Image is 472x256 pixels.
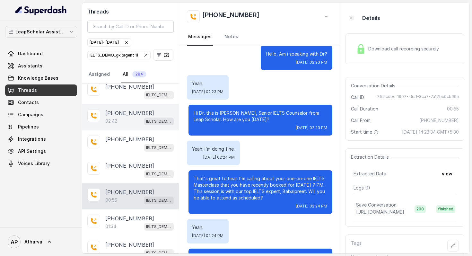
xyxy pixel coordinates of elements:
p: IELTS_DEMO_gk (agent 1) [146,92,172,98]
span: 284 [132,71,146,77]
p: 00:55 [105,197,117,203]
span: 00:55 [447,106,459,112]
span: [URL][DOMAIN_NAME] [356,209,404,215]
p: [PHONE_NUMBER] [105,188,154,196]
span: Assistants [18,63,42,69]
button: view [438,168,456,180]
img: light.svg [15,5,67,15]
a: Threads [5,84,77,96]
button: (2) [153,49,173,61]
a: Dashboard [5,48,77,59]
span: Call From [351,117,371,124]
span: Call Duration [351,106,378,112]
p: Hello, Am i speaking with Dr? [266,51,327,57]
span: [DATE] 02:23 PM [296,60,327,65]
p: [PHONE_NUMBER] [105,162,154,170]
h2: [PHONE_NUMBER] [202,10,259,23]
a: Messages [187,28,213,46]
p: Yeah. [192,224,223,231]
span: Atharva [24,239,42,245]
p: That's great to hear. I'm calling about your one-on-one IELTS Masterclass that you have recently ... [194,175,327,201]
span: Extraction Details [351,154,391,160]
p: [PHONE_NUMBER] [105,241,154,249]
span: [DATE] 02:23 PM [296,125,327,130]
p: IELTS_DEMO_gk (agent 1) [146,197,172,204]
span: 7fc5cdbc-1907-45a1-8ca7-7a17be9cb69a [377,94,459,101]
p: 01:34 [105,223,116,230]
p: [PHONE_NUMBER] [105,215,154,222]
p: IELTS_DEMO_gk (agent 1) [146,224,172,230]
span: [DATE] 14:23:34 GMT+5:30 [402,129,459,135]
text: AP [11,239,18,245]
span: API Settings [18,148,46,154]
span: Dashboard [18,50,43,57]
a: Pipelines [5,121,77,133]
span: [DATE] 02:23 PM [192,89,223,94]
span: Knowledge Bases [18,75,58,81]
a: Atharva [5,233,77,251]
p: Yeah. I'm doing fine. [192,146,235,152]
p: Yeah. [192,80,223,87]
span: Integrations [18,136,46,142]
p: Logs ( 1 ) [354,185,456,191]
a: Notes [223,28,240,46]
span: Download call recording securely [368,46,441,52]
a: All284 [121,66,148,83]
span: Call ID [351,94,364,101]
a: Campaigns [5,109,77,120]
span: Voices Library [18,160,50,167]
span: [DATE] 02:24 PM [192,233,223,238]
span: [DATE] 02:24 PM [203,155,235,160]
p: Tags [351,240,362,252]
p: IELTS_DEMO_gk (agent 1) [146,145,172,151]
a: API Settings [5,146,77,157]
span: finished [436,205,455,213]
p: [PHONE_NUMBER] [105,136,154,143]
p: IELTS_DEMO_gk (agent 1) [146,118,172,125]
p: IELTS_DEMO_gk (agent 1) [146,171,172,177]
a: Integrations [5,133,77,145]
h2: Threads [87,8,174,15]
a: Voices Library [5,158,77,169]
nav: Tabs [187,28,333,46]
span: Contacts [18,99,39,106]
p: [PHONE_NUMBER] [105,109,154,117]
div: IELTS_DEMO_gk (agent 1) [90,52,148,58]
span: Pipelines [18,124,39,130]
a: Assistants [5,60,77,72]
span: [DATE] 02:24 PM [296,204,327,209]
span: [PHONE_NUMBER] [419,117,459,124]
p: 02:42 [105,118,117,124]
a: Knowledge Bases [5,72,77,84]
nav: Tabs [87,66,174,83]
span: Threads [18,87,37,93]
a: Contacts [5,97,77,108]
img: Lock Icon [356,44,366,54]
span: Extracted Data [354,171,386,177]
span: Start time [351,129,380,135]
span: Conversation Details [351,83,398,89]
a: Assigned [87,66,111,83]
button: IELTS_DEMO_gk (agent 1) [87,51,151,59]
p: LeapScholar Assistant [15,28,67,36]
p: [PHONE_NUMBER] [105,83,154,91]
p: Details [362,14,380,22]
p: Hi Dr, this is [PERSON_NAME], Senior IELTS Counselor from Leap Scholar. How are you [DATE]? [194,110,327,123]
input: Search by Call ID or Phone Number [87,21,174,33]
span: Campaigns [18,111,43,118]
button: LeapScholar Assistant [5,26,77,38]
button: [DATE]- [DATE] [87,38,131,47]
div: [DATE] - [DATE] [90,39,129,46]
span: 200 [415,205,426,213]
p: Save Conversation [356,202,397,208]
